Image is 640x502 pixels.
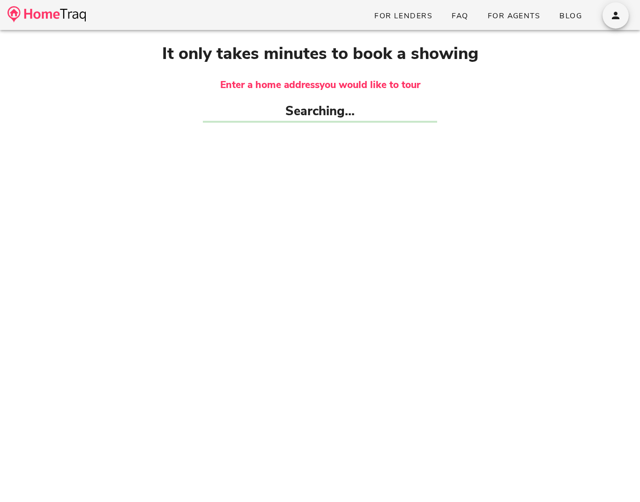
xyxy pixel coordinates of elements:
[203,102,437,121] h2: Searching...
[7,6,86,22] img: desktop-logo.34a1112.png
[451,11,469,21] span: FAQ
[551,7,589,24] a: Blog
[444,7,476,24] a: FAQ
[374,11,432,21] span: For Lenders
[162,42,478,65] span: It only takes minutes to book a showing
[487,11,540,21] span: For Agents
[480,7,548,24] a: For Agents
[320,78,420,91] span: you would like to tour
[366,7,440,24] a: For Lenders
[48,78,592,93] h3: Enter a home address
[593,457,640,502] iframe: Chat Widget
[559,11,582,21] span: Blog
